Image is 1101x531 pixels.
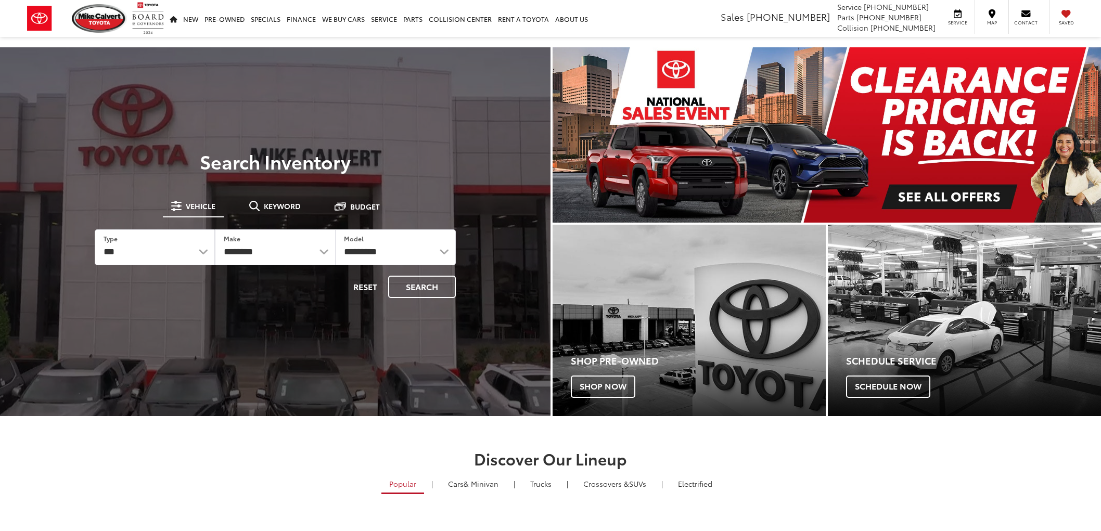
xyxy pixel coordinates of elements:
span: Sales [721,10,744,23]
label: Type [104,234,118,243]
a: Trucks [522,475,559,493]
span: Map [980,19,1003,26]
a: Electrified [670,475,720,493]
label: Make [224,234,240,243]
li: | [659,478,665,489]
h4: Schedule Service [846,356,1101,366]
a: Cars [440,475,506,493]
span: [PHONE_NUMBER] [864,2,929,12]
span: Crossovers & [583,478,629,489]
a: Popular [381,475,424,494]
span: Contact [1014,19,1038,26]
label: Model [344,234,364,243]
span: Saved [1055,19,1078,26]
span: [PHONE_NUMBER] [747,10,830,23]
div: Toyota [828,225,1101,416]
span: Service [837,2,862,12]
button: Search [388,276,456,298]
img: Mike Calvert Toyota [72,4,127,33]
span: Schedule Now [846,375,930,397]
li: | [564,478,571,489]
h3: Search Inventory [44,151,507,172]
div: carousel slide number 1 of 1 [553,47,1101,223]
img: Clearance Pricing Is Back [553,47,1101,223]
span: Service [946,19,969,26]
li: | [511,478,518,489]
h2: Discover Our Lineup [184,450,917,467]
a: Shop Pre-Owned Shop Now [553,225,826,416]
span: Vehicle [186,202,215,210]
li: | [429,478,436,489]
h4: Shop Pre-Owned [571,356,826,366]
div: Toyota [553,225,826,416]
span: [PHONE_NUMBER] [870,22,936,33]
span: Parts [837,12,854,22]
span: Shop Now [571,375,635,397]
a: SUVs [575,475,654,493]
span: [PHONE_NUMBER] [856,12,921,22]
span: Collision [837,22,868,33]
span: & Minivan [464,478,498,489]
a: Schedule Service Schedule Now [828,225,1101,416]
section: Carousel section with vehicle pictures - may contain disclaimers. [553,47,1101,223]
span: Keyword [264,202,301,210]
span: Budget [350,203,380,210]
button: Reset [344,276,386,298]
